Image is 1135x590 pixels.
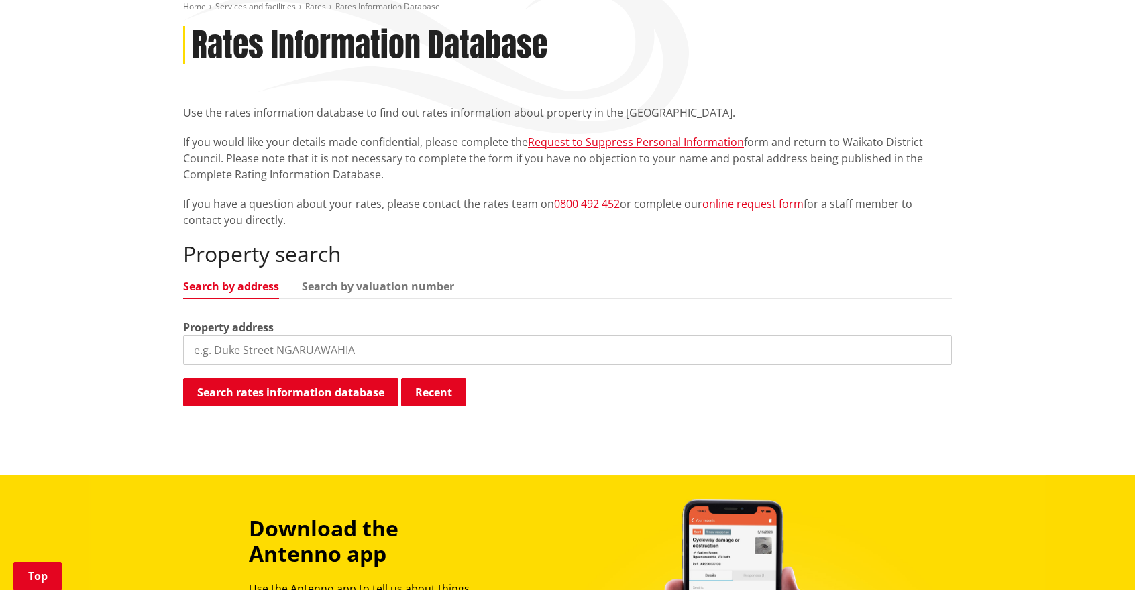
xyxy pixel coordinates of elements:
[1073,534,1122,582] iframe: Messenger Launcher
[215,1,296,12] a: Services and facilities
[13,562,62,590] a: Top
[183,1,206,12] a: Home
[183,196,952,228] p: If you have a question about your rates, please contact the rates team on or complete our for a s...
[528,135,744,150] a: Request to Suppress Personal Information
[401,378,466,406] button: Recent
[183,134,952,182] p: If you would like your details made confidential, please complete the form and return to Waikato ...
[305,1,326,12] a: Rates
[554,196,620,211] a: 0800 492 452
[335,1,440,12] span: Rates Information Database
[702,196,804,211] a: online request form
[192,26,547,65] h1: Rates Information Database
[183,335,952,365] input: e.g. Duke Street NGARUAWAHIA
[183,319,274,335] label: Property address
[183,105,952,121] p: Use the rates information database to find out rates information about property in the [GEOGRAPHI...
[302,281,454,292] a: Search by valuation number
[183,281,279,292] a: Search by address
[183,378,398,406] button: Search rates information database
[183,1,952,13] nav: breadcrumb
[249,516,492,567] h3: Download the Antenno app
[183,241,952,267] h2: Property search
